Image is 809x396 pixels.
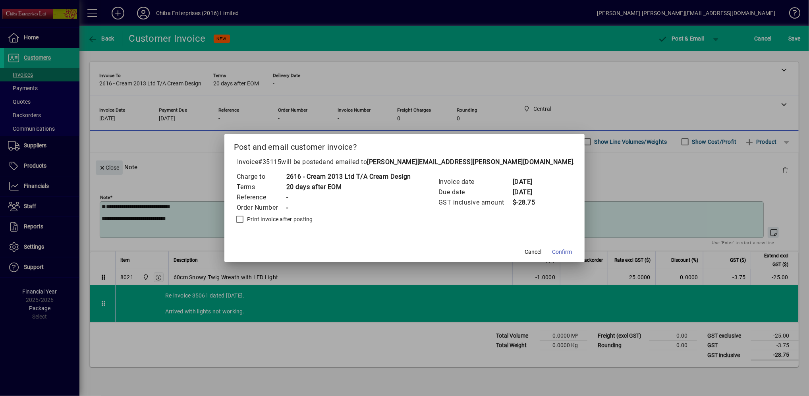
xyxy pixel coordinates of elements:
td: $-28.75 [512,197,544,208]
td: - [286,192,411,203]
td: GST inclusive amount [438,197,512,208]
td: [DATE] [512,177,544,187]
td: Charge to [236,172,286,182]
span: Confirm [552,248,572,256]
p: Invoice will be posted . [234,157,575,167]
td: 2616 - Cream 2013 Ltd T/A Cream Design [286,172,411,182]
span: #35115 [259,158,282,166]
label: Print invoice after posting [245,215,313,223]
button: Cancel [520,245,546,259]
h2: Post and email customer invoice? [224,134,585,157]
td: - [286,203,411,213]
b: [PERSON_NAME][EMAIL_ADDRESS][PERSON_NAME][DOMAIN_NAME] [367,158,573,166]
span: Cancel [525,248,541,256]
td: Order Number [236,203,286,213]
span: and emailed to [323,158,573,166]
td: 20 days after EOM [286,182,411,192]
td: Invoice date [438,177,512,187]
td: Due date [438,187,512,197]
td: Reference [236,192,286,203]
button: Confirm [549,245,575,259]
td: [DATE] [512,187,544,197]
td: Terms [236,182,286,192]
